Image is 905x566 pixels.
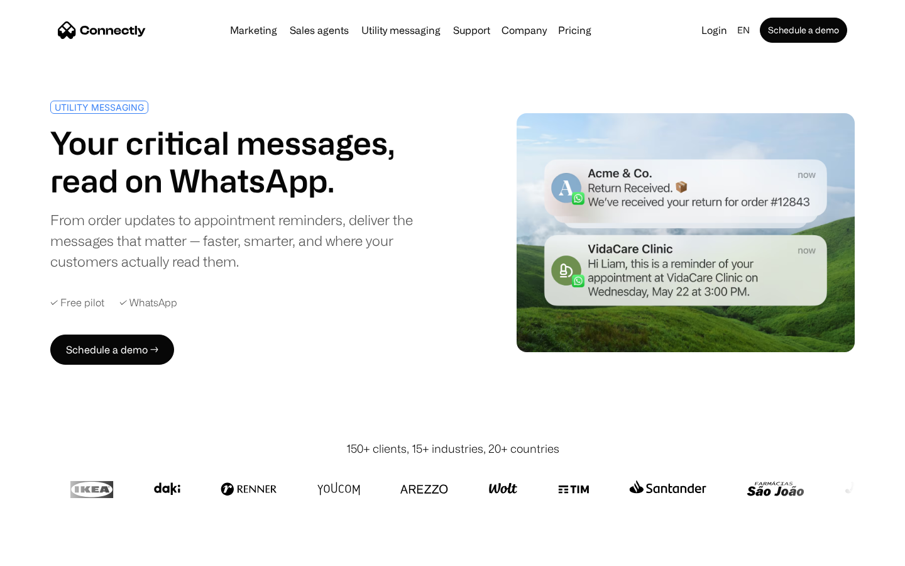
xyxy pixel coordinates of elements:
div: From order updates to appointment reminders, deliver the messages that matter — faster, smarter, ... [50,209,447,272]
h1: Your critical messages, read on WhatsApp. [50,124,447,199]
a: Pricing [553,25,596,35]
a: Utility messaging [356,25,446,35]
div: 150+ clients, 15+ industries, 20+ countries [346,440,559,457]
a: Schedule a demo → [50,335,174,365]
ul: Language list [25,544,75,562]
aside: Language selected: English [13,543,75,562]
a: Marketing [225,25,282,35]
div: en [737,21,750,39]
a: Support [448,25,495,35]
div: ✓ Free pilot [50,297,104,309]
a: Sales agents [285,25,354,35]
a: Schedule a demo [760,18,847,43]
div: ✓ WhatsApp [119,297,177,309]
a: Login [696,21,732,39]
div: Company [502,21,547,39]
div: UTILITY MESSAGING [55,103,144,112]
